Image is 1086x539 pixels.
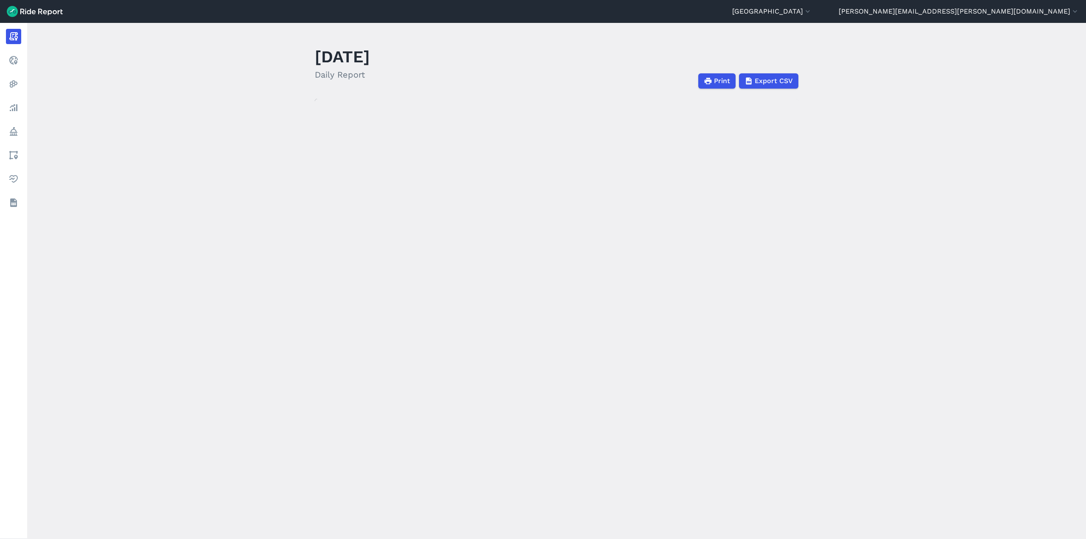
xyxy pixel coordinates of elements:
span: Print [714,76,730,86]
img: Ride Report [7,6,63,17]
button: [GEOGRAPHIC_DATA] [732,6,812,17]
a: Analyze [6,100,21,115]
button: Print [698,73,736,89]
a: Areas [6,148,21,163]
a: Realtime [6,53,21,68]
a: Datasets [6,195,21,210]
a: Health [6,171,21,187]
h1: [DATE] [315,45,370,68]
button: Export CSV [739,73,798,89]
button: [PERSON_NAME][EMAIL_ADDRESS][PERSON_NAME][DOMAIN_NAME] [839,6,1079,17]
a: Heatmaps [6,76,21,92]
a: Policy [6,124,21,139]
a: Report [6,29,21,44]
h2: Daily Report [315,68,370,81]
span: Export CSV [755,76,793,86]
